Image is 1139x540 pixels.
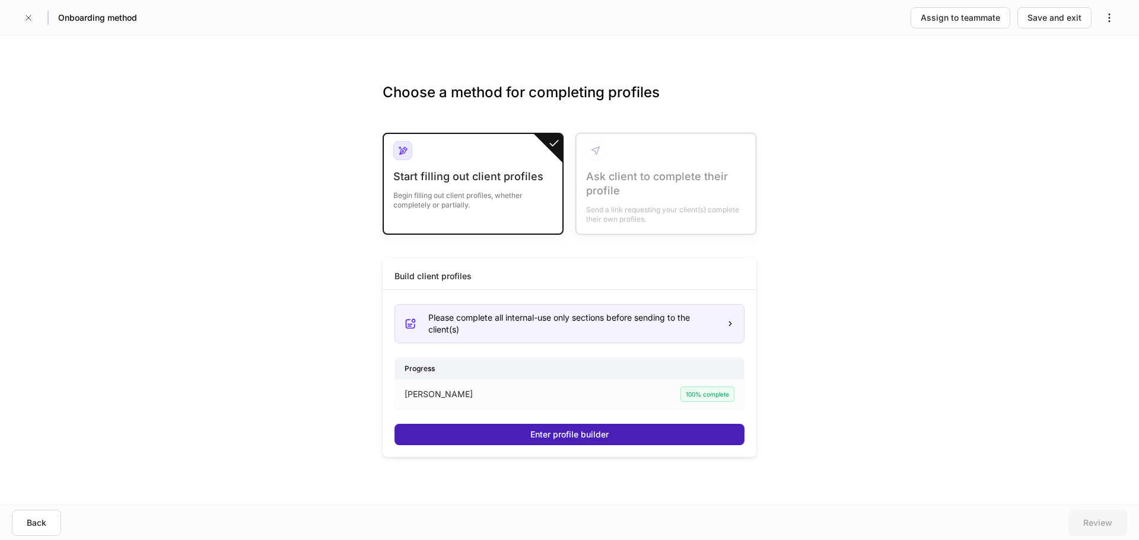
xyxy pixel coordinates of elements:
[680,386,734,402] div: 100% complete
[1027,12,1081,24] div: Save and exit
[530,429,609,440] div: Enter profile builder
[1068,510,1127,536] button: Review
[395,358,744,379] div: Progress
[27,517,46,529] div: Back
[394,424,745,445] button: Enter profile builder
[1083,517,1112,529] div: Review
[911,7,1010,28] button: Assign to teammate
[12,510,61,536] button: Back
[383,83,756,121] h3: Choose a method for completing profiles
[405,388,473,400] p: [PERSON_NAME]
[394,270,472,282] div: Build client profiles
[58,12,137,24] h5: Onboarding method
[921,12,1000,24] div: Assign to teammate
[428,312,717,335] div: Please complete all internal-use only sections before sending to the client(s)
[393,170,553,184] div: Start filling out client profiles
[1017,7,1092,28] button: Save and exit
[393,184,553,210] div: Begin filling out client profiles, whether completely or partially.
